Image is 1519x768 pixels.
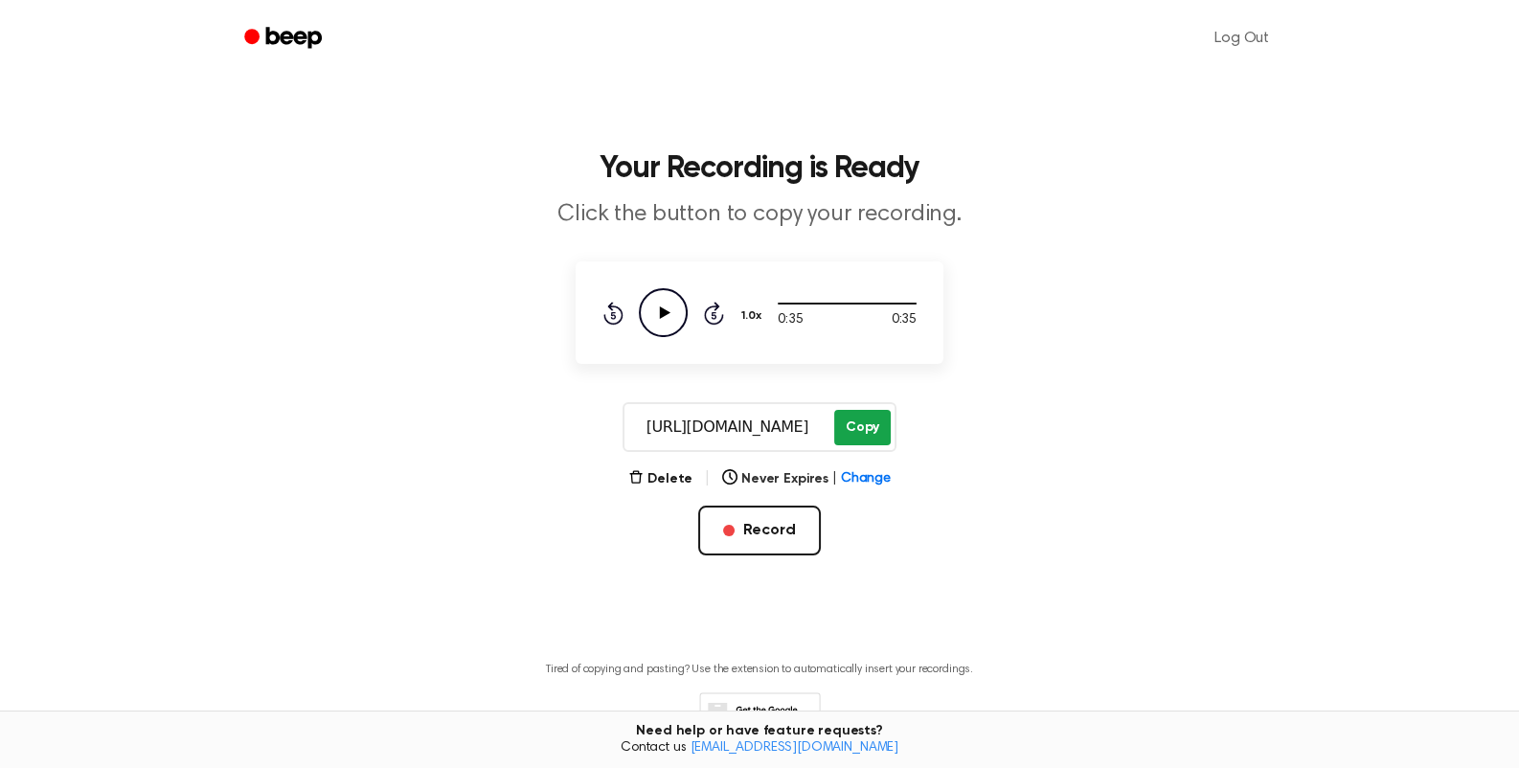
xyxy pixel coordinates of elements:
button: Record [698,506,820,555]
button: Copy [834,410,891,445]
a: [EMAIL_ADDRESS][DOMAIN_NAME] [690,741,898,755]
button: 1.0x [739,300,768,332]
span: Contact us [11,740,1508,757]
p: Click the button to copy your recording. [392,199,1127,231]
span: | [704,467,711,490]
h1: Your Recording is Ready [269,153,1250,184]
button: Never Expires|Change [722,469,891,489]
span: 0:35 [892,310,917,330]
button: Delete [628,469,692,489]
a: Beep [231,20,339,57]
a: Log Out [1195,15,1288,61]
span: | [832,469,837,489]
span: 0:35 [778,310,803,330]
span: Change [841,469,891,489]
p: Tired of copying and pasting? Use the extension to automatically insert your recordings. [546,663,973,677]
